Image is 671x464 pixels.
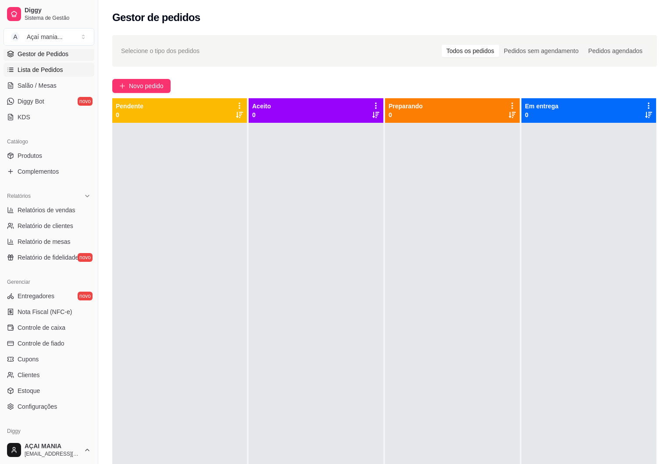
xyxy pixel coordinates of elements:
[4,110,94,124] a: KDS
[4,235,94,249] a: Relatório de mesas
[18,371,40,379] span: Clientes
[18,65,63,74] span: Lista de Pedidos
[18,206,75,214] span: Relatórios de vendas
[18,292,54,300] span: Entregadores
[27,32,63,41] div: Açaí mania ...
[18,402,57,411] span: Configurações
[4,28,94,46] button: Select a team
[18,339,64,348] span: Controle de fiado
[4,203,94,217] a: Relatórios de vendas
[4,275,94,289] div: Gerenciar
[11,32,20,41] span: A
[25,450,80,457] span: [EMAIL_ADDRESS][DOMAIN_NAME]
[116,111,143,119] p: 0
[18,253,79,262] span: Relatório de fidelidade
[4,305,94,319] a: Nota Fiscal (NFC-e)
[4,164,94,178] a: Complementos
[4,384,94,398] a: Estoque
[4,400,94,414] a: Configurações
[18,50,68,58] span: Gestor de Pedidos
[4,4,94,25] a: DiggySistema de Gestão
[4,336,94,350] a: Controle de fiado
[18,151,42,160] span: Produtos
[112,79,171,93] button: Novo pedido
[252,102,271,111] p: Aceito
[4,321,94,335] a: Controle de caixa
[18,237,71,246] span: Relatório de mesas
[389,102,423,111] p: Preparando
[18,307,72,316] span: Nota Fiscal (NFC-e)
[25,7,91,14] span: Diggy
[116,102,143,111] p: Pendente
[4,424,94,438] div: Diggy
[4,63,94,77] a: Lista de Pedidos
[4,368,94,382] a: Clientes
[525,102,558,111] p: Em entrega
[525,111,558,119] p: 0
[18,167,59,176] span: Complementos
[129,81,164,91] span: Novo pedido
[121,46,200,56] span: Selecione o tipo dos pedidos
[583,45,647,57] div: Pedidos agendados
[499,45,583,57] div: Pedidos sem agendamento
[119,83,125,89] span: plus
[18,113,30,121] span: KDS
[4,149,94,163] a: Produtos
[25,14,91,21] span: Sistema de Gestão
[4,219,94,233] a: Relatório de clientes
[4,79,94,93] a: Salão / Mesas
[442,45,499,57] div: Todos os pedidos
[7,193,31,200] span: Relatórios
[4,47,94,61] a: Gestor de Pedidos
[18,386,40,395] span: Estoque
[18,97,44,106] span: Diggy Bot
[4,289,94,303] a: Entregadoresnovo
[4,250,94,264] a: Relatório de fidelidadenovo
[389,111,423,119] p: 0
[18,81,57,90] span: Salão / Mesas
[18,221,73,230] span: Relatório de clientes
[252,111,271,119] p: 0
[4,352,94,366] a: Cupons
[18,355,39,364] span: Cupons
[4,439,94,460] button: AÇAI MANIA[EMAIL_ADDRESS][DOMAIN_NAME]
[4,135,94,149] div: Catálogo
[4,94,94,108] a: Diggy Botnovo
[18,323,65,332] span: Controle de caixa
[25,443,80,450] span: AÇAI MANIA
[112,11,200,25] h2: Gestor de pedidos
